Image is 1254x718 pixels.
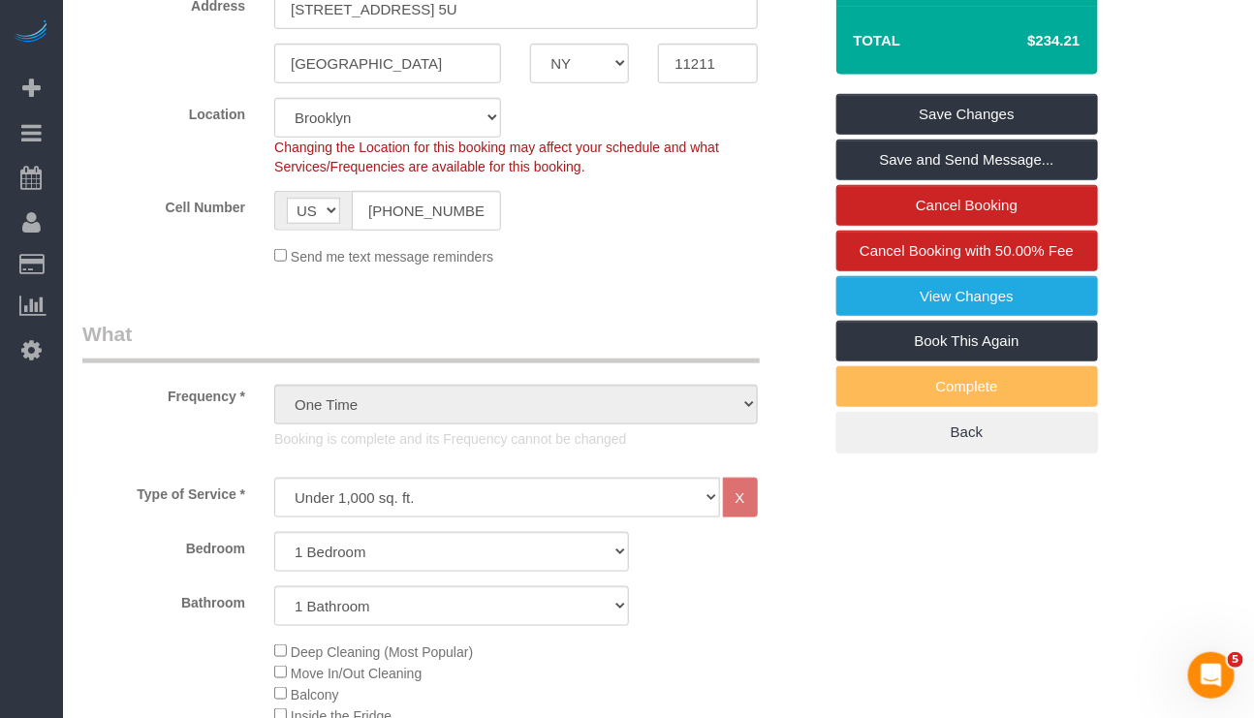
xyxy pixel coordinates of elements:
[68,191,260,217] label: Cell Number
[291,249,493,265] span: Send me text message reminders
[291,644,473,660] span: Deep Cleaning (Most Popular)
[12,19,50,47] img: Automaid Logo
[68,380,260,406] label: Frequency *
[82,320,760,363] legend: What
[291,687,339,702] span: Balcony
[274,44,501,83] input: City
[836,231,1098,271] a: Cancel Booking with 50.00% Fee
[68,532,260,558] label: Bedroom
[68,98,260,124] label: Location
[352,191,501,231] input: Cell Number
[1188,652,1235,699] iframe: Intercom live chat
[969,33,1080,49] h4: $234.21
[836,412,1098,453] a: Back
[1228,652,1243,668] span: 5
[836,94,1098,135] a: Save Changes
[658,44,757,83] input: Zip Code
[291,666,422,681] span: Move In/Out Cleaning
[836,276,1098,317] a: View Changes
[68,586,260,612] label: Bathroom
[836,321,1098,361] a: Book This Again
[836,185,1098,226] a: Cancel Booking
[274,140,719,174] span: Changing the Location for this booking may affect your schedule and what Services/Frequencies are...
[68,478,260,504] label: Type of Service *
[860,242,1074,259] span: Cancel Booking with 50.00% Fee
[274,429,757,449] p: Booking is complete and its Frequency cannot be changed
[836,140,1098,180] a: Save and Send Message...
[854,32,901,48] strong: Total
